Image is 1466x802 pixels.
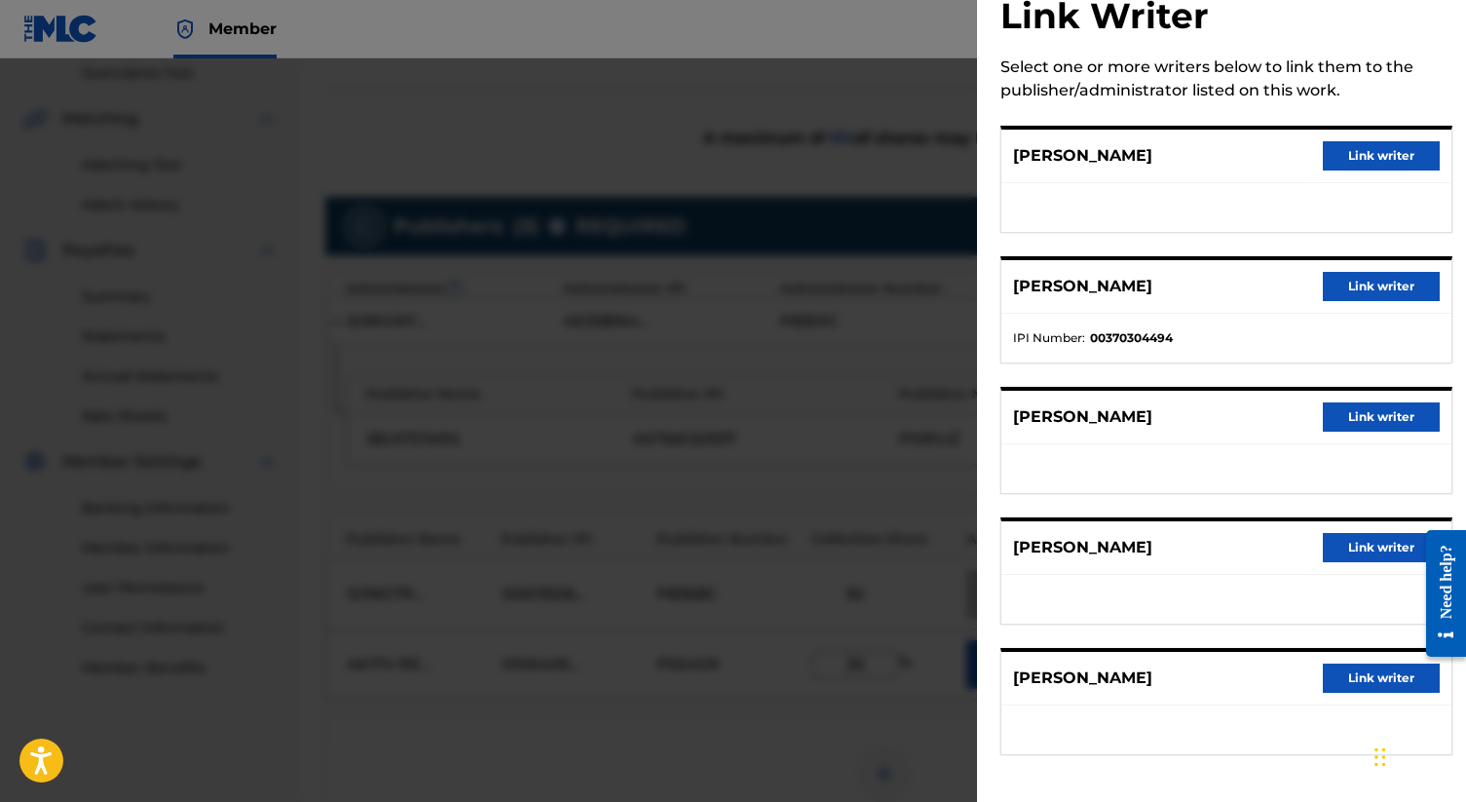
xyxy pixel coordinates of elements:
[1411,516,1466,672] iframe: Resource Center
[1013,536,1152,559] p: [PERSON_NAME]
[208,18,277,40] span: Member
[1013,329,1085,347] span: IPI Number :
[1323,141,1440,171] button: Link writer
[1013,405,1152,429] p: [PERSON_NAME]
[1323,664,1440,693] button: Link writer
[1374,728,1386,786] div: Drag
[173,18,197,41] img: Top Rightsholder
[1323,402,1440,432] button: Link writer
[1013,275,1152,298] p: [PERSON_NAME]
[1090,329,1173,347] strong: 00370304494
[23,15,98,43] img: MLC Logo
[1323,533,1440,562] button: Link writer
[1000,56,1452,102] div: Select one or more writers below to link them to the publisher/administrator listed on this work.
[1013,144,1152,168] p: [PERSON_NAME]
[1369,708,1466,802] iframe: Chat Widget
[1013,667,1152,690] p: [PERSON_NAME]
[1323,272,1440,301] button: Link writer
